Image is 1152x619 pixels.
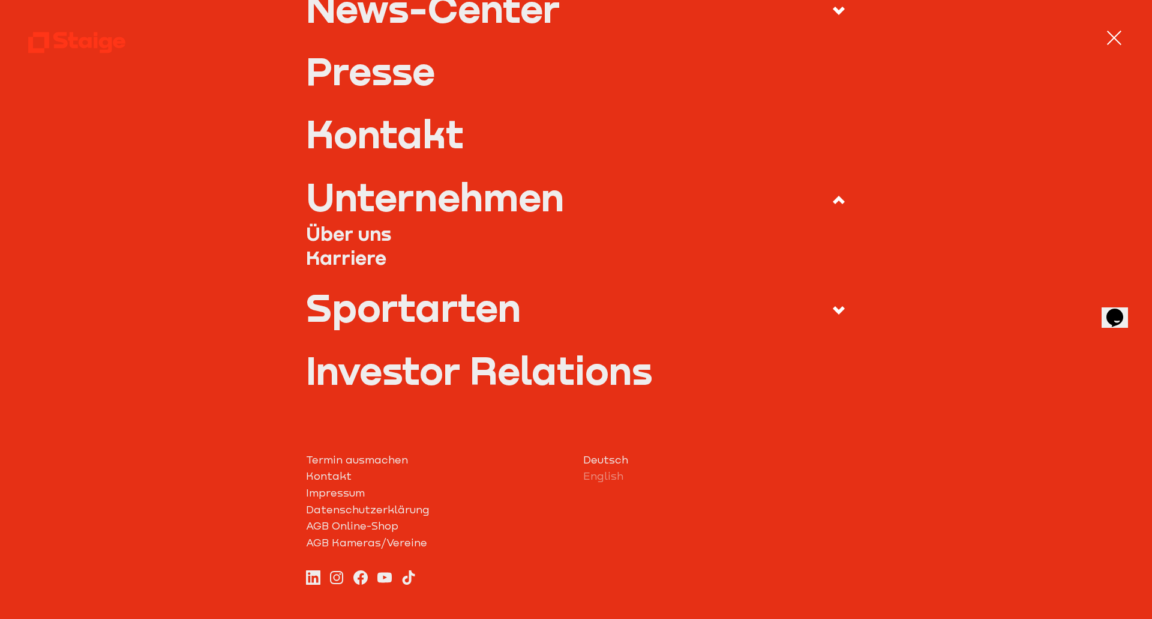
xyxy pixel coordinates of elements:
[1102,292,1140,328] iframe: chat widget
[306,246,847,270] a: Karriere
[306,178,564,216] div: Unternehmen
[306,502,569,519] a: Datenschutzerklärung
[306,52,847,89] a: Presse
[306,535,569,552] a: AGB Kameras/Vereine
[306,452,569,469] a: Termin ausmachen
[306,351,847,389] a: Investor Relations
[583,468,847,485] a: English
[306,518,569,535] a: AGB Online-Shop
[583,452,847,469] a: Deutsch
[306,222,847,246] a: Über uns
[306,485,569,502] a: Impressum
[306,115,847,152] a: Kontakt
[306,468,569,485] a: Kontakt
[306,288,521,326] div: Sportarten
